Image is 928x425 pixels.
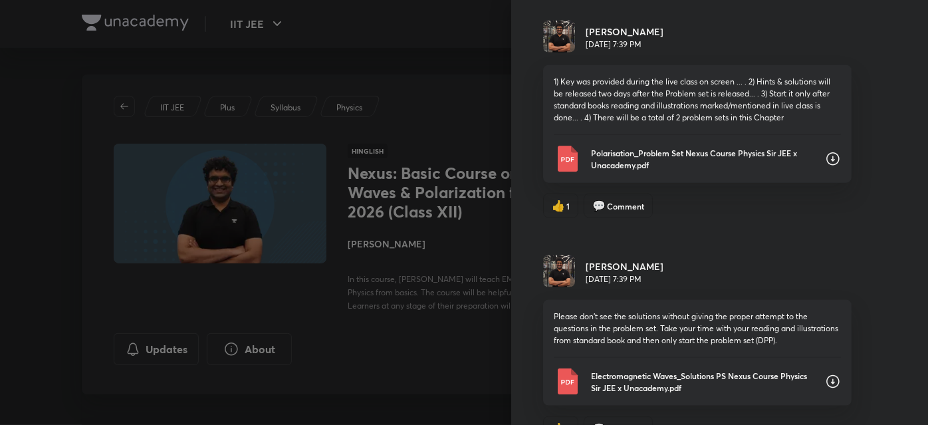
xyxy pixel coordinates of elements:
h6: [PERSON_NAME] [586,259,663,273]
img: Avatar [543,21,575,53]
span: like [552,200,565,212]
p: [DATE] 7:39 PM [586,39,663,51]
img: Avatar [543,255,575,287]
span: 1 [566,200,570,212]
p: 1) Key was provided during the live class on screen ... . 2) Hints & solutions will be released t... [554,76,841,124]
p: Electromagnetic Waves_Solutions PS Nexus Course Physics Sir JEE x Unacademy.pdf [591,370,814,394]
h6: [PERSON_NAME] [586,25,663,39]
img: Pdf [554,368,580,395]
img: Pdf [554,146,580,172]
p: [DATE] 7:39 PM [586,273,663,285]
p: Please don't see the solutions without giving the proper attempt to the questions in the problem ... [554,311,841,347]
span: comment [592,200,606,212]
span: Comment [607,200,644,212]
p: Polarisation_Problem Set Nexus Course Physics Sir JEE x Unacademy.pdf [591,147,814,171]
